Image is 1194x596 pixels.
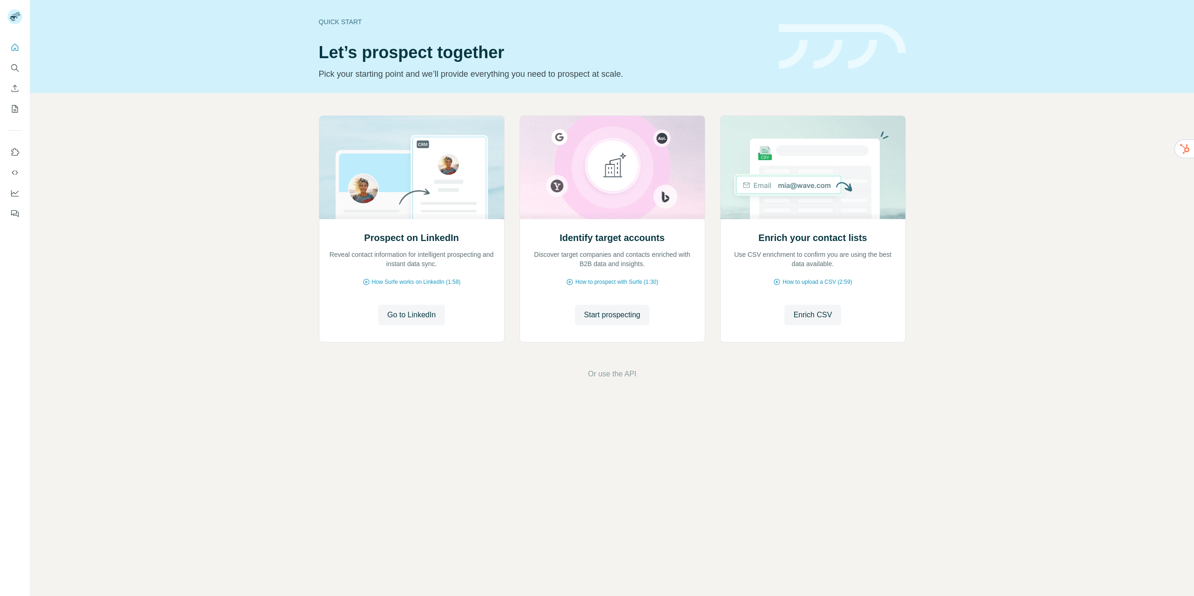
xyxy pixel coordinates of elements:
h2: Prospect on LinkedIn [364,231,459,244]
p: Discover target companies and contacts enriched with B2B data and insights. [529,250,695,268]
button: Dashboard [7,185,22,201]
span: How Surfe works on LinkedIn (1:58) [372,278,461,286]
button: Or use the API [588,368,636,380]
span: How to prospect with Surfe (1:30) [575,278,658,286]
span: Go to LinkedIn [387,309,436,321]
span: Start prospecting [584,309,641,321]
button: Use Surfe API [7,164,22,181]
button: Quick start [7,39,22,56]
p: Use CSV enrichment to confirm you are using the best data available. [730,250,896,268]
button: Start prospecting [575,305,650,325]
p: Pick your starting point and we’ll provide everything you need to prospect at scale. [319,67,768,80]
img: banner [779,24,906,69]
button: Use Surfe on LinkedIn [7,144,22,161]
div: Quick start [319,17,768,27]
button: My lists [7,100,22,117]
h2: Identify target accounts [560,231,665,244]
button: Enrich CSV [7,80,22,97]
h1: Let’s prospect together [319,43,768,62]
img: Prospect on LinkedIn [319,116,505,219]
button: Search [7,60,22,76]
h2: Enrich your contact lists [758,231,867,244]
span: Enrich CSV [794,309,832,321]
button: Enrich CSV [784,305,842,325]
span: How to upload a CSV (2:59) [783,278,852,286]
p: Reveal contact information for intelligent prospecting and instant data sync. [329,250,495,268]
img: Identify target accounts [519,116,705,219]
button: Go to LinkedIn [378,305,445,325]
img: Enrich your contact lists [720,116,906,219]
button: Feedback [7,205,22,222]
